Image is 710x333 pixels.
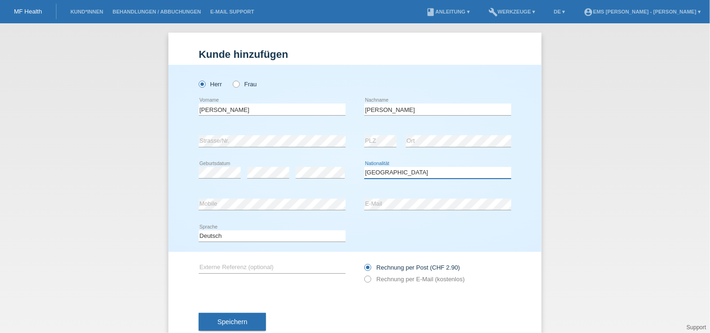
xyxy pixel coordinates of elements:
[422,9,474,14] a: bookAnleitung ▾
[687,324,706,331] a: Support
[426,7,436,17] i: book
[488,7,498,17] i: build
[199,313,266,331] button: Speichern
[584,7,593,17] i: account_circle
[217,318,247,326] span: Speichern
[206,9,259,14] a: E-Mail Support
[14,8,42,15] a: MF Health
[199,81,222,88] label: Herr
[199,81,205,87] input: Herr
[364,264,460,271] label: Rechnung per Post (CHF 2.90)
[549,9,570,14] a: DE ▾
[364,264,370,276] input: Rechnung per Post (CHF 2.90)
[233,81,239,87] input: Frau
[484,9,540,14] a: buildWerkzeuge ▾
[579,9,705,14] a: account_circleEMS [PERSON_NAME] - [PERSON_NAME] ▾
[66,9,108,14] a: Kund*innen
[108,9,206,14] a: Behandlungen / Abbuchungen
[364,276,465,283] label: Rechnung per E-Mail (kostenlos)
[364,276,370,287] input: Rechnung per E-Mail (kostenlos)
[233,81,257,88] label: Frau
[199,49,511,60] h1: Kunde hinzufügen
